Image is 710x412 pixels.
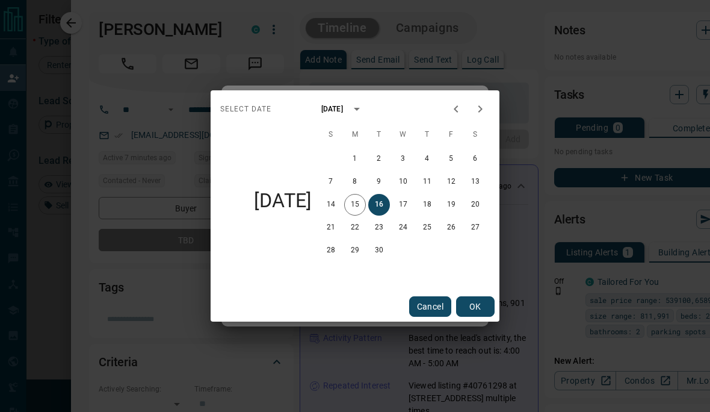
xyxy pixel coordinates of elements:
span: Friday [440,123,462,147]
span: Sunday [320,123,342,147]
button: 28 [320,240,342,261]
button: Next month [468,97,492,121]
span: Tuesday [368,123,390,147]
button: 20 [465,194,486,216]
button: 16 [368,194,390,216]
button: 22 [344,217,366,239]
button: 25 [416,217,438,239]
button: 4 [416,148,438,170]
button: 2 [368,148,390,170]
button: 27 [465,217,486,239]
button: 9 [368,171,390,193]
button: 8 [344,171,366,193]
button: 13 [465,171,486,193]
button: 7 [320,171,342,193]
button: Cancel [409,296,451,317]
button: 5 [440,148,462,170]
div: [DATE] [321,104,343,114]
button: 17 [392,194,414,216]
button: 24 [392,217,414,239]
button: 1 [344,148,366,170]
span: Select date [220,100,271,119]
button: 12 [440,171,462,193]
button: 19 [440,194,462,216]
button: 21 [320,217,342,239]
button: 23 [368,217,390,239]
button: 14 [320,194,342,216]
button: 15 [344,194,366,216]
button: 6 [465,148,486,170]
span: Saturday [465,123,486,147]
h4: [DATE] [220,155,345,246]
span: Wednesday [392,123,414,147]
button: calendar view is open, switch to year view [347,99,367,119]
button: 29 [344,240,366,261]
button: 3 [392,148,414,170]
button: 18 [416,194,438,216]
button: 26 [440,217,462,239]
button: 10 [392,171,414,193]
button: OK [456,296,495,317]
button: 11 [416,171,438,193]
button: Previous month [444,97,468,121]
span: Thursday [416,123,438,147]
span: Monday [344,123,366,147]
button: 30 [368,240,390,261]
